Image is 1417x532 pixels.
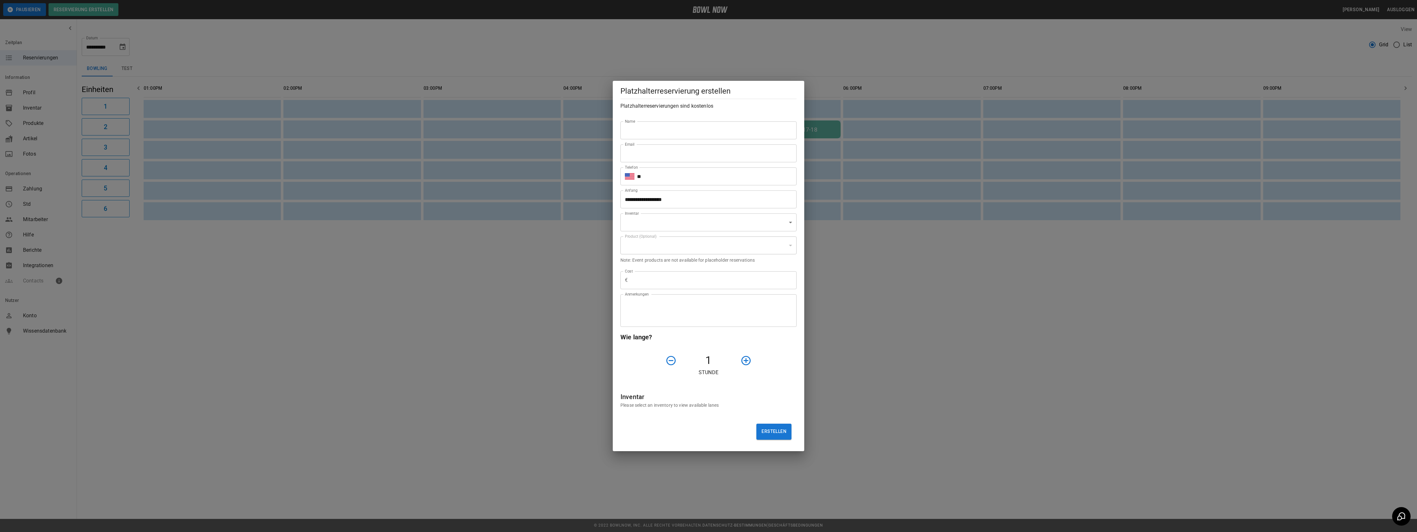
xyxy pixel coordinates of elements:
button: Erstellen [756,424,791,440]
p: Please select an inventory to view available lanes [620,402,797,408]
p: Note: Event products are not available for placeholder reservations [620,257,797,263]
h5: Platzhalterreservierung erstellen [620,86,797,96]
button: Select country [625,172,634,181]
h6: Platzhalterreservierungen sind kostenlos [620,102,797,111]
p: Stunde [620,369,797,376]
h4: 1 [679,354,738,367]
label: Telefon [625,165,638,170]
div: ​ [620,236,797,254]
label: Anfang [625,188,638,193]
h6: Inventar [620,392,797,402]
h6: Wie lange? [620,332,797,342]
div: ​ [620,213,797,231]
p: € [625,276,628,284]
input: Choose date, selected date is Sep 17, 2025 [620,190,792,208]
